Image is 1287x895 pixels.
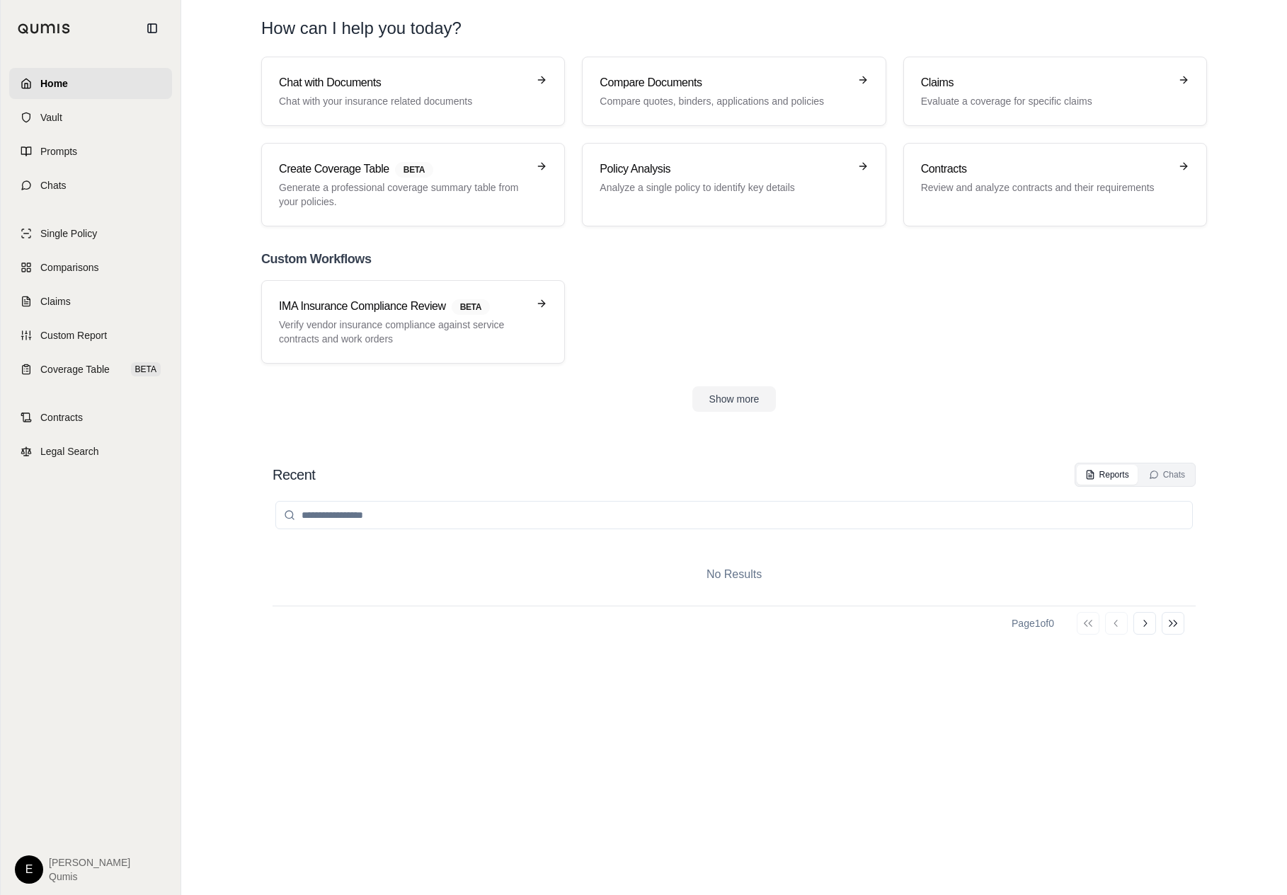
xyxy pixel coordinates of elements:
[279,298,527,315] h3: IMA Insurance Compliance Review
[15,855,43,884] div: E
[921,74,1169,91] h3: Claims
[1149,469,1185,480] div: Chats
[279,180,527,209] p: Generate a professional coverage summary table from your policies.
[261,249,1207,269] h2: Custom Workflows
[279,161,527,178] h3: Create Coverage Table
[261,57,565,126] a: Chat with DocumentsChat with your insurance related documents
[279,318,527,346] p: Verify vendor insurance compliance against service contracts and work orders
[261,143,565,226] a: Create Coverage TableBETAGenerate a professional coverage summary table from your policies.
[921,161,1169,178] h3: Contracts
[279,94,527,108] p: Chat with your insurance related documents
[921,94,1169,108] p: Evaluate a coverage for specific claims
[40,110,62,125] span: Vault
[40,362,110,376] span: Coverage Table
[40,226,97,241] span: Single Policy
[40,328,107,342] span: Custom Report
[141,17,164,40] button: Collapse sidebar
[18,23,71,34] img: Qumis Logo
[600,180,848,195] p: Analyze a single policy to identify key details
[261,17,1207,40] h1: How can I help you today?
[582,143,886,226] a: Policy AnalysisAnalyze a single policy to identify key details
[9,102,172,133] a: Vault
[40,76,68,91] span: Home
[600,161,848,178] h3: Policy Analysis
[9,320,172,351] a: Custom Report
[9,402,172,433] a: Contracts
[903,143,1207,226] a: ContractsReview and analyze contracts and their requirements
[273,543,1196,606] div: No Results
[903,57,1207,126] a: ClaimsEvaluate a coverage for specific claims
[40,444,99,458] span: Legal Search
[40,410,83,425] span: Contracts
[49,870,130,884] span: Qumis
[9,136,172,167] a: Prompts
[40,178,67,192] span: Chats
[261,280,565,364] a: IMA Insurance Compliance ReviewBETAVerify vendor insurance compliance against service contracts a...
[600,74,848,91] h3: Compare Documents
[582,57,886,126] a: Compare DocumentsCompare quotes, binders, applications and policies
[9,354,172,385] a: Coverage TableBETA
[1077,465,1138,485] button: Reports
[1085,469,1129,480] div: Reports
[395,162,433,178] span: BETA
[40,294,71,308] span: Claims
[279,74,527,91] h3: Chat with Documents
[9,436,172,467] a: Legal Search
[273,465,315,485] h2: Recent
[9,170,172,201] a: Chats
[9,286,172,317] a: Claims
[600,94,848,108] p: Compare quotes, binders, applications and policies
[452,299,490,315] span: BETA
[9,218,172,249] a: Single Policy
[40,144,77,158] span: Prompts
[9,252,172,283] a: Comparisons
[921,180,1169,195] p: Review and analyze contracts and their requirements
[40,260,98,275] span: Comparisons
[692,386,777,412] button: Show more
[131,362,161,376] span: BETA
[1012,616,1054,630] div: Page 1 of 0
[49,855,130,870] span: [PERSON_NAME]
[9,68,172,99] a: Home
[1140,465,1194,485] button: Chats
